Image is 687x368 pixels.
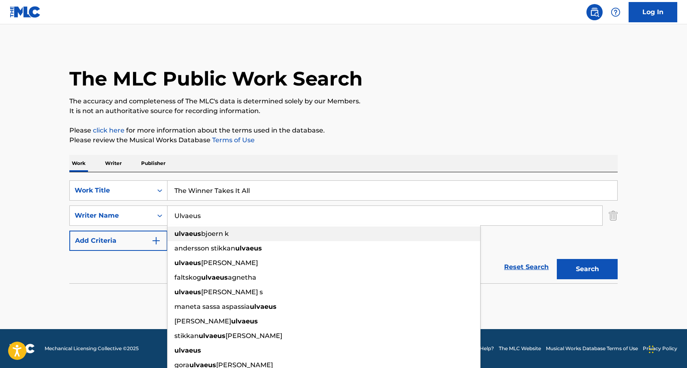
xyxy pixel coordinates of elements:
span: bjoern k [201,230,229,237]
div: Work Title [75,186,148,195]
strong: ulvaeus [174,347,201,354]
span: stikkan [174,332,199,340]
button: Add Criteria [69,231,167,251]
strong: ulvaeus [174,259,201,267]
span: andersson stikkan [174,244,235,252]
img: logo [10,344,35,353]
span: agnetha [228,274,256,281]
span: [PERSON_NAME] s [201,288,263,296]
p: Please for more information about the terms used in the database. [69,126,618,135]
span: faltskog [174,274,201,281]
p: The accuracy and completeness of The MLC's data is determined solely by our Members. [69,96,618,106]
img: 9d2ae6d4665cec9f34b9.svg [151,236,161,246]
img: Delete Criterion [609,205,618,226]
strong: ulvaeus [174,230,201,237]
a: Terms of Use [210,136,255,144]
form: Search Form [69,180,618,283]
span: Mechanical Licensing Collective © 2025 [45,345,139,352]
a: The MLC Website [499,345,541,352]
p: Please review the Musical Works Database [69,135,618,145]
strong: ulvaeus [199,332,225,340]
iframe: Chat Widget [646,329,687,368]
a: Log In [629,2,677,22]
span: maneta sassa aspassia [174,303,250,310]
div: Writer Name [75,211,148,220]
div: Help [608,4,624,20]
img: MLC Logo [10,6,41,18]
a: Reset Search [500,258,553,276]
h1: The MLC Public Work Search [69,66,363,91]
a: Privacy Policy [643,345,677,352]
span: [PERSON_NAME] [174,317,231,325]
a: Musical Works Database Terms of Use [546,345,638,352]
img: search [590,7,599,17]
a: click here [93,126,125,134]
span: [PERSON_NAME] [225,332,282,340]
strong: ulvaeus [174,288,201,296]
p: Writer [103,155,124,172]
div: Drag [649,337,654,362]
p: It is not an authoritative source for recording information. [69,106,618,116]
strong: ulvaeus [250,303,277,310]
p: Work [69,155,88,172]
strong: ulvaeus [235,244,262,252]
strong: ulvaeus [231,317,258,325]
a: Public Search [586,4,603,20]
img: help [611,7,620,17]
p: Publisher [139,155,168,172]
strong: ulvaeus [201,274,228,281]
button: Search [557,259,618,279]
span: [PERSON_NAME] [201,259,258,267]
